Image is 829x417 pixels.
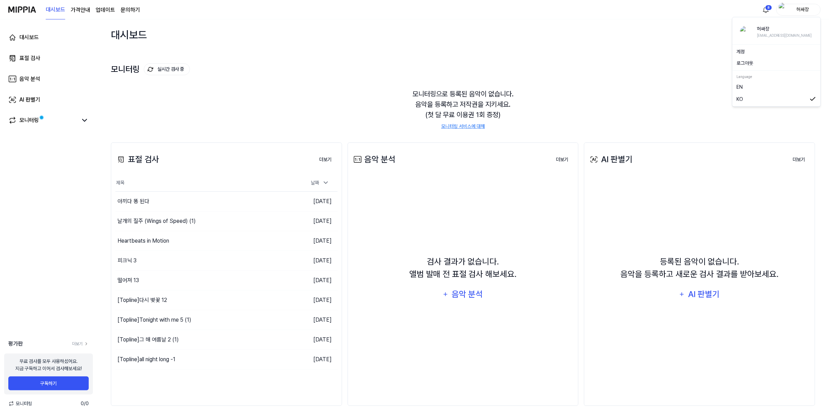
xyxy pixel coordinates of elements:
[111,80,815,138] div: 모니터링으로 등록된 음악이 없습니다. 음악을 등록하고 저작권을 지키세요. (첫 달 무료 이용권 1회 증정)
[282,290,338,310] td: [DATE]
[81,400,89,407] span: 0 / 0
[760,4,771,15] button: 알림8
[4,50,93,67] a: 표절 검사
[121,6,140,14] a: 문의하기
[451,288,484,301] div: 음악 분석
[737,95,817,103] a: KO
[117,355,175,364] div: [Topline] all night long -1
[550,153,574,167] button: 더보기
[787,152,811,167] a: 더보기
[737,48,817,55] a: 계정
[441,123,485,130] a: 모니터링 서비스에 대해
[550,152,574,167] a: 더보기
[72,341,89,347] a: 더보기
[115,175,282,191] th: 제목
[620,255,779,280] div: 등록된 음악이 없습니다. 음악을 등록하고 새로운 검사 결과를 받아보세요.
[314,152,338,167] a: 더보기
[409,255,517,280] div: 검사 결과가 없습니다. 앨범 발매 전 표절 검사 해보세요.
[111,26,147,43] div: 대시보드
[308,177,332,189] div: 날짜
[19,75,40,83] div: 음악 분석
[19,116,39,124] div: 모니터링
[765,5,772,10] div: 8
[117,276,139,285] div: 떨어져 13
[117,197,149,206] div: 아끼다 똥 된다
[8,376,89,390] button: 구독하기
[282,330,338,349] td: [DATE]
[115,153,159,166] div: 표절 검사
[732,17,821,107] div: profile허싸장
[757,33,812,38] div: [EMAIL_ADDRESS][DOMAIN_NAME]
[687,288,721,301] div: AI 판별기
[8,340,23,348] span: 평가판
[117,237,169,245] div: Heartbeats in Motion
[144,63,190,75] button: 실시간 검사 중
[4,71,93,87] a: 음악 분석
[779,3,787,17] img: profile
[737,83,817,91] a: EN
[148,67,153,72] img: monitoring Icon
[282,310,338,330] td: [DATE]
[8,116,78,124] a: 모니터링
[757,25,812,33] div: 허싸장
[438,286,488,303] button: 음악 분석
[19,54,40,62] div: 표절 검사
[15,358,82,372] div: 무료 검사를 모두 사용하셨어요. 지금 구독하고 이어서 검사해보세요!
[19,33,39,42] div: 대시보드
[8,400,32,407] span: 모니터링
[46,0,65,19] a: 대시보드
[737,60,817,67] button: 로그아웃
[282,191,338,211] td: [DATE]
[117,217,196,225] div: 날개의 질주 (Wings of Speed) (1)
[19,96,40,104] div: AI 판별기
[588,153,632,166] div: AI 판별기
[4,29,93,46] a: 대시보드
[117,316,191,324] div: [Topline] Tonight with me 5 (1)
[314,153,338,167] button: 더보기
[96,6,115,14] a: 업데이트
[810,95,817,103] img: 체크
[787,153,811,167] button: 더보기
[789,6,816,13] div: 허싸장
[117,257,137,265] div: 피크닉 3
[4,92,93,108] a: AI 판별기
[71,6,90,14] a: 가격안내
[776,4,821,16] button: profile허싸장
[117,296,167,304] div: [Topline] 다시 벚꽃 12
[740,26,751,37] img: profile
[352,153,396,166] div: 음악 분석
[282,251,338,270] td: [DATE]
[282,270,338,290] td: [DATE]
[282,211,338,231] td: [DATE]
[111,63,190,75] div: 모니터링
[117,336,179,344] div: [Topline] 그 해 여름날 2 (1)
[762,6,770,14] img: 알림
[282,231,338,251] td: [DATE]
[282,349,338,369] td: [DATE]
[674,286,725,303] button: AI 판별기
